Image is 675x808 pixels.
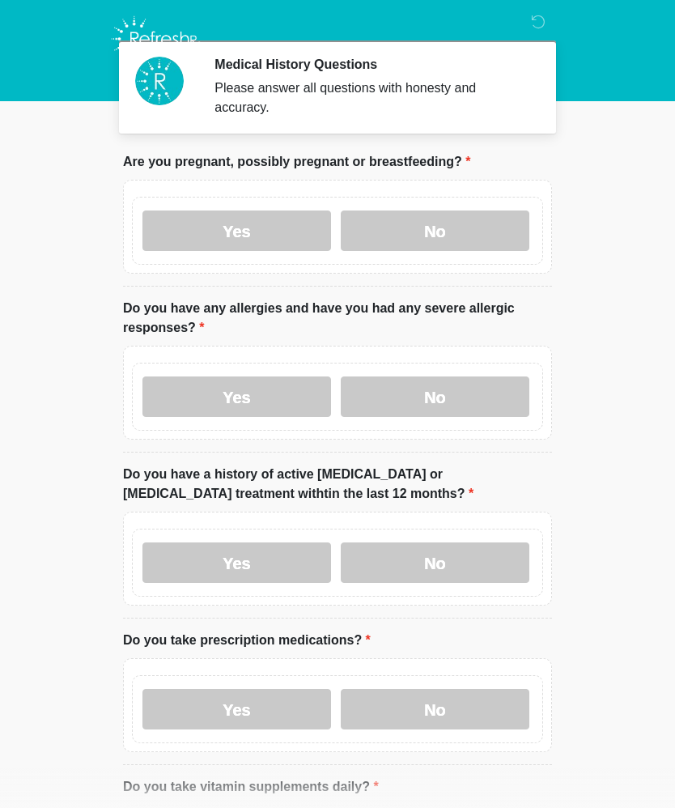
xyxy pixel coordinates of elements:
[123,465,552,504] label: Do you have a history of active [MEDICAL_DATA] or [MEDICAL_DATA] treatment withtin the last 12 mo...
[142,542,331,583] label: Yes
[123,777,379,797] label: Do you take vitamin supplements daily?
[341,211,529,251] label: No
[123,152,470,172] label: Are you pregnant, possibly pregnant or breastfeeding?
[341,689,529,729] label: No
[123,631,371,650] label: Do you take prescription medications?
[123,299,552,338] label: Do you have any allergies and have you had any severe allergic responses?
[142,211,331,251] label: Yes
[142,376,331,417] label: Yes
[107,12,205,66] img: Refresh RX Logo
[214,79,528,117] div: Please answer all questions with honesty and accuracy.
[341,542,529,583] label: No
[142,689,331,729] label: Yes
[341,376,529,417] label: No
[135,57,184,105] img: Agent Avatar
